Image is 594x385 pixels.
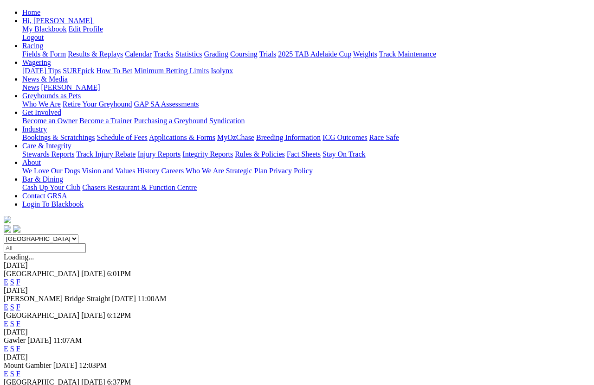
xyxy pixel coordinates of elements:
[22,183,80,191] a: Cash Up Your Club
[16,370,20,378] a: F
[10,303,14,311] a: S
[209,117,245,125] a: Syndication
[4,225,11,233] img: facebook.svg
[22,183,590,192] div: Bar & Dining
[4,361,52,369] span: Mount Gambier
[63,100,132,108] a: Retire Your Greyhound
[230,50,258,58] a: Coursing
[217,133,254,141] a: MyOzChase
[22,133,590,142] div: Industry
[22,167,590,175] div: About
[41,83,100,91] a: [PERSON_NAME]
[69,25,103,33] a: Edit Profile
[22,125,47,133] a: Industry
[278,50,351,58] a: 2025 TAB Adelaide Cup
[16,320,20,328] a: F
[4,216,11,223] img: logo-grsa-white.png
[27,336,52,344] span: [DATE]
[10,370,14,378] a: S
[269,167,313,175] a: Privacy Policy
[379,50,436,58] a: Track Maintenance
[4,311,79,319] span: [GEOGRAPHIC_DATA]
[22,150,74,158] a: Stewards Reports
[22,100,61,108] a: Who We Are
[149,133,215,141] a: Applications & Forms
[10,320,14,328] a: S
[4,286,590,295] div: [DATE]
[22,142,71,150] a: Care & Integrity
[323,133,367,141] a: ICG Outcomes
[154,50,174,58] a: Tracks
[235,150,285,158] a: Rules & Policies
[134,67,209,75] a: Minimum Betting Limits
[4,303,8,311] a: E
[353,50,377,58] a: Weights
[97,67,133,75] a: How To Bet
[22,133,95,141] a: Bookings & Scratchings
[323,150,365,158] a: Stay On Track
[22,50,66,58] a: Fields & Form
[4,278,8,286] a: E
[125,50,152,58] a: Calendar
[112,295,136,303] span: [DATE]
[97,133,147,141] a: Schedule of Fees
[4,243,86,253] input: Select date
[22,100,590,108] div: Greyhounds as Pets
[138,295,167,303] span: 11:00AM
[82,167,135,175] a: Vision and Values
[22,25,590,42] div: Hi, [PERSON_NAME]
[22,117,590,125] div: Get Involved
[22,33,44,41] a: Logout
[107,311,131,319] span: 6:12PM
[22,42,43,50] a: Racing
[369,133,399,141] a: Race Safe
[4,295,110,303] span: [PERSON_NAME] Bridge Straight
[4,353,590,361] div: [DATE]
[4,336,26,344] span: Gawler
[4,253,34,261] span: Loading...
[16,278,20,286] a: F
[76,150,136,158] a: Track Injury Rebate
[22,50,590,58] div: Racing
[4,345,8,353] a: E
[22,158,41,166] a: About
[22,17,94,25] a: Hi, [PERSON_NAME]
[134,100,199,108] a: GAP SA Assessments
[137,150,181,158] a: Injury Reports
[22,8,40,16] a: Home
[16,345,20,353] a: F
[16,303,20,311] a: F
[4,328,590,336] div: [DATE]
[22,17,92,25] span: Hi, [PERSON_NAME]
[22,75,68,83] a: News & Media
[4,270,79,278] span: [GEOGRAPHIC_DATA]
[226,167,267,175] a: Strategic Plan
[4,320,8,328] a: E
[175,50,202,58] a: Statistics
[22,192,67,200] a: Contact GRSA
[259,50,276,58] a: Trials
[82,183,197,191] a: Chasers Restaurant & Function Centre
[4,261,590,270] div: [DATE]
[22,108,61,116] a: Get Involved
[134,117,207,125] a: Purchasing a Greyhound
[10,278,14,286] a: S
[186,167,224,175] a: Who We Are
[22,25,67,33] a: My Blackbook
[22,83,39,91] a: News
[4,370,8,378] a: E
[81,270,105,278] span: [DATE]
[211,67,233,75] a: Isolynx
[22,58,51,66] a: Wagering
[22,67,590,75] div: Wagering
[53,361,77,369] span: [DATE]
[22,92,81,100] a: Greyhounds as Pets
[63,67,94,75] a: SUREpick
[22,175,63,183] a: Bar & Dining
[137,167,159,175] a: History
[161,167,184,175] a: Careers
[287,150,321,158] a: Fact Sheets
[204,50,228,58] a: Grading
[79,361,107,369] span: 12:03PM
[53,336,82,344] span: 11:07AM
